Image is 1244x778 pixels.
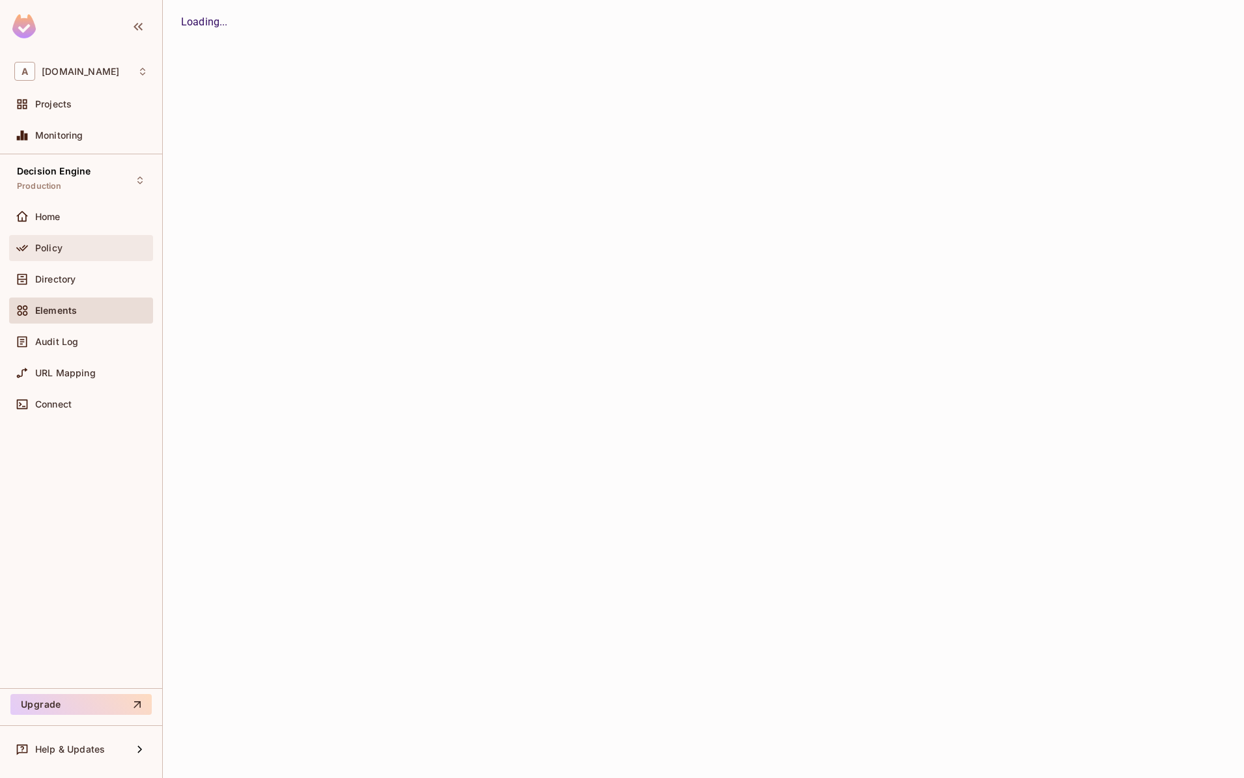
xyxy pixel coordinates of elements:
span: URL Mapping [35,368,96,378]
button: Upgrade [10,694,152,715]
span: Workspace: abclojistik.com [42,66,119,77]
span: Production [17,181,62,191]
span: Policy [35,243,63,253]
span: Elements [35,305,77,316]
span: Projects [35,99,72,109]
span: A [14,62,35,81]
span: Decision Engine [17,166,91,176]
img: SReyMgAAAABJRU5ErkJggg== [12,14,36,38]
span: Connect [35,399,72,410]
span: Directory [35,274,76,285]
div: Loading... [181,14,1226,30]
span: Audit Log [35,337,78,347]
span: Monitoring [35,130,83,141]
span: Help & Updates [35,744,105,755]
span: Home [35,212,61,222]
